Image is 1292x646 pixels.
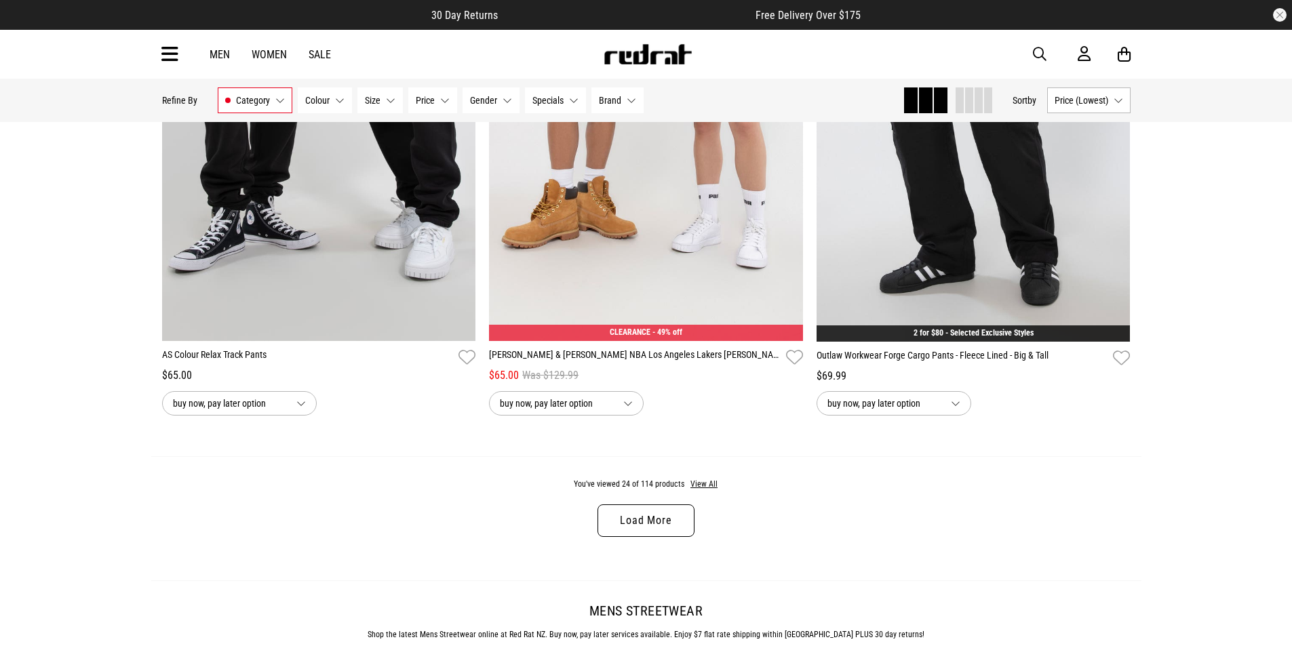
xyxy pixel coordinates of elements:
[817,348,1108,368] a: Outlaw Workwear Forge Cargo Pants - Fleece Lined - Big & Tall
[309,48,331,61] a: Sale
[162,95,197,106] p: Refine By
[162,603,1131,619] h2: Mens Streetwear
[1047,87,1131,113] button: Price (Lowest)
[470,95,497,106] span: Gender
[599,95,621,106] span: Brand
[500,395,612,411] span: buy now, pay later option
[817,391,971,416] button: buy now, pay later option
[408,87,457,113] button: Price
[252,48,287,61] a: Women
[525,87,586,113] button: Specials
[218,87,292,113] button: Category
[162,630,1131,639] p: Shop the latest Mens Streetwear online at Red Rat NZ. Buy now, pay later services available. Enjo...
[522,367,579,384] span: Was $129.99
[489,367,519,384] span: $65.00
[1055,95,1108,106] span: Price (Lowest)
[525,8,728,22] iframe: Customer reviews powered by Trustpilot
[817,368,1131,384] div: $69.99
[298,87,352,113] button: Colour
[574,479,684,489] span: You've viewed 24 of 114 products
[591,87,644,113] button: Brand
[11,5,52,46] button: Open LiveChat chat widget
[598,504,694,537] a: Load More
[489,391,644,416] button: buy now, pay later option
[1027,95,1036,106] span: by
[690,479,718,491] button: View All
[610,327,650,337] span: CLEARANCE
[357,87,403,113] button: Size
[173,395,286,411] span: buy now, pay later option
[162,348,454,367] a: AS Colour Relax Track Pants
[603,44,692,64] img: Redrat logo
[162,391,317,416] button: buy now, pay later option
[162,367,476,384] div: $65.00
[756,9,861,22] span: Free Delivery Over $175
[652,327,682,337] span: - 49% off
[210,48,230,61] a: Men
[1013,92,1036,108] button: Sortby
[431,9,498,22] span: 30 Day Returns
[827,395,940,411] span: buy now, pay later option
[914,328,1034,338] a: 2 for $80 - Selected Exclusive Styles
[365,95,380,106] span: Size
[236,95,270,106] span: Category
[305,95,330,106] span: Colour
[532,95,564,106] span: Specials
[416,95,435,106] span: Price
[463,87,520,113] button: Gender
[489,348,781,367] a: [PERSON_NAME] & [PERSON_NAME] NBA Los Angeles Lakers [PERSON_NAME]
